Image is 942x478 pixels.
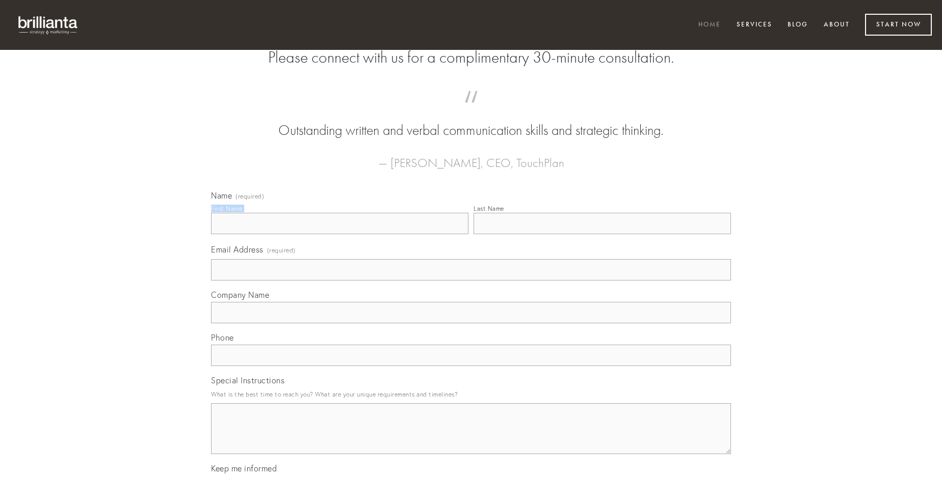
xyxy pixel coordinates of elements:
[865,14,932,36] a: Start Now
[730,17,779,34] a: Services
[227,140,715,173] figcaption: — [PERSON_NAME], CEO, TouchPlan
[211,387,731,401] p: What is the best time to reach you? What are your unique requirements and timelines?
[211,205,242,212] div: First Name
[817,17,856,34] a: About
[235,193,264,200] span: (required)
[211,290,269,300] span: Company Name
[10,10,87,40] img: brillianta - research, strategy, marketing
[227,101,715,140] blockquote: Outstanding written and verbal communication skills and strategic thinking.
[211,375,284,385] span: Special Instructions
[267,243,296,257] span: (required)
[227,101,715,121] span: “
[474,205,504,212] div: Last Name
[211,190,232,201] span: Name
[692,17,727,34] a: Home
[211,244,264,255] span: Email Address
[211,463,277,473] span: Keep me informed
[211,48,731,67] h2: Please connect with us for a complimentary 30-minute consultation.
[211,332,234,343] span: Phone
[781,17,815,34] a: Blog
